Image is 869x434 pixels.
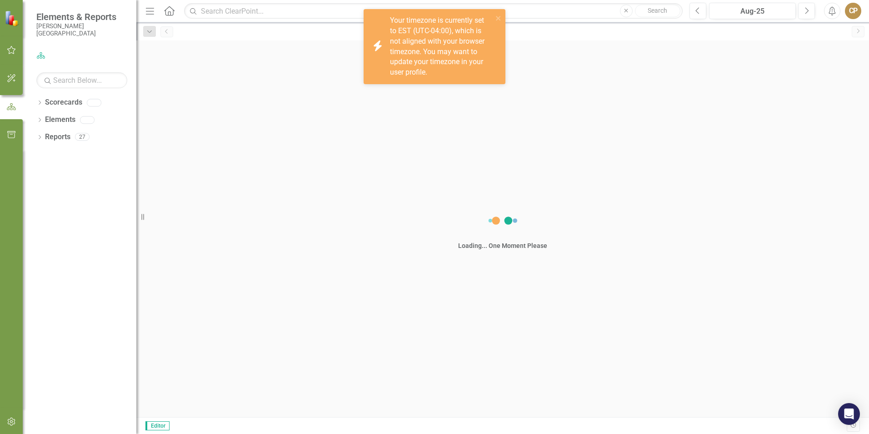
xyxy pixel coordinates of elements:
button: Search [635,5,680,17]
span: Search [648,7,667,14]
input: Search ClearPoint... [184,3,683,19]
span: Elements & Reports [36,11,127,22]
div: Aug-25 [712,6,793,17]
a: Scorecards [45,97,82,108]
button: Aug-25 [709,3,796,19]
a: Reports [45,132,70,142]
button: close [495,13,502,23]
button: CP [845,3,861,19]
span: Editor [145,421,170,430]
div: Your timezone is currently set to EST (UTC-04:00), which is not aligned with your browser timezon... [390,15,493,78]
input: Search Below... [36,72,127,88]
small: [PERSON_NAME][GEOGRAPHIC_DATA] [36,22,127,37]
div: 27 [75,133,90,141]
div: Loading... One Moment Please [458,241,547,250]
img: ClearPoint Strategy [5,10,20,26]
a: Elements [45,115,75,125]
div: Open Intercom Messenger [838,403,860,425]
